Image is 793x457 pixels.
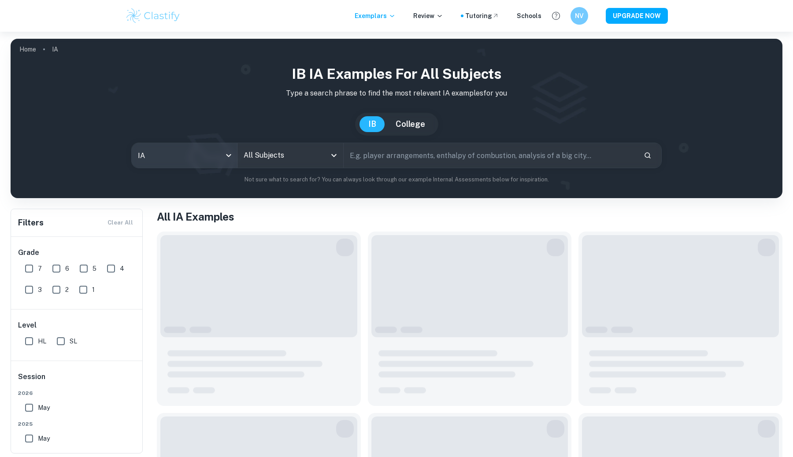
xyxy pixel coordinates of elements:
h6: Level [18,320,136,331]
span: 5 [93,264,96,273]
p: IA [52,44,58,54]
button: College [387,116,434,132]
p: Review [413,11,443,21]
button: Search [640,148,655,163]
h6: Grade [18,247,136,258]
p: Not sure what to search for? You can always look through our example Internal Assessments below f... [18,175,775,184]
button: Open [328,149,340,162]
h6: Session [18,372,136,389]
button: IB [359,116,385,132]
p: Type a search phrase to find the most relevant IA examples for you [18,88,775,99]
button: UPGRADE NOW [606,8,668,24]
span: 2026 [18,389,136,397]
span: HL [38,336,46,346]
span: May [38,434,50,443]
span: 3 [38,285,42,295]
span: 7 [38,264,42,273]
h1: IB IA examples for all subjects [18,63,775,85]
button: Help and Feedback [548,8,563,23]
button: NV [571,7,588,25]
span: May [38,403,50,413]
h6: NV [574,11,585,21]
img: Clastify logo [125,7,181,25]
span: 6 [65,264,69,273]
span: 2 [65,285,69,295]
span: 4 [120,264,124,273]
h1: All IA Examples [157,209,782,225]
a: Schools [517,11,541,21]
img: profile cover [11,39,782,198]
a: Home [19,43,36,55]
p: Exemplars [355,11,396,21]
div: IA [132,143,237,168]
a: Tutoring [465,11,499,21]
span: 1 [92,285,95,295]
span: SL [70,336,77,346]
input: E.g. player arrangements, enthalpy of combustion, analysis of a big city... [344,143,637,168]
span: 2025 [18,420,136,428]
h6: Filters [18,217,44,229]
